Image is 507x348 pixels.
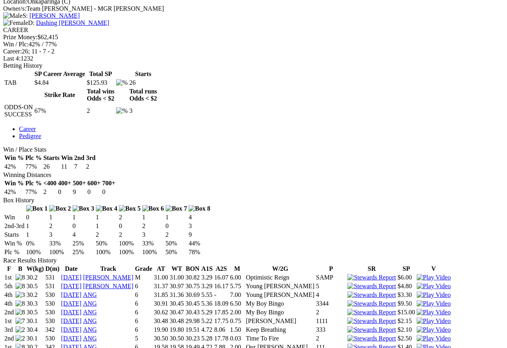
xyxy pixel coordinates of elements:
td: 531 [45,282,60,290]
td: 4 [188,213,211,221]
td: 1 [26,231,48,239]
td: M [135,274,153,281]
a: ANG [83,335,97,342]
img: Box 3 [72,205,94,212]
td: $2.50 [397,335,416,342]
td: 17.75 [214,317,229,325]
td: 2nd-3rd [4,222,25,230]
td: $4.80 [397,282,416,290]
img: 7 [15,318,25,325]
td: 530 [45,317,60,325]
div: 42% / 77% [3,41,504,48]
img: Play Video [417,291,451,299]
a: View replay [417,309,451,316]
img: Stewards Report [347,309,396,316]
th: A2S [214,265,229,273]
th: A1S [201,265,213,273]
th: W/2G [246,265,315,273]
td: 30.5 [26,282,44,290]
td: 530 [45,335,60,342]
img: Play Video [417,283,451,290]
td: 30.48 [169,317,184,325]
td: 1 [95,213,118,221]
th: AT [153,265,168,273]
a: Career [19,126,36,132]
td: 9 [72,188,86,196]
a: ANG [83,309,97,316]
td: 530 [45,300,60,308]
td: 30.23 [185,335,200,342]
td: 2 [316,335,347,342]
td: 333 [316,326,347,334]
th: 600+ [87,179,101,187]
div: Win / Place Stats [3,146,504,153]
img: 8 [15,300,25,307]
td: Starts [4,231,25,239]
th: 2nd [74,154,85,162]
td: 11 [61,163,73,171]
td: 19.51 [185,326,200,334]
td: 100% [26,248,48,256]
th: Plc % [25,179,42,187]
td: Time To Fire [246,335,315,342]
td: 100% [118,248,141,256]
td: 16.07 [214,274,229,281]
th: D(m) [45,265,60,273]
td: 17.85 [214,308,229,316]
td: 6 [135,282,153,290]
td: $6.00 [397,274,416,281]
td: 5 [135,335,153,342]
img: Box 5 [119,205,141,212]
td: 3.29 [201,274,213,281]
td: 2 [49,222,71,230]
td: 1st [4,274,14,281]
img: % [116,79,128,86]
td: 0 [72,222,95,230]
td: 30.82 [185,274,200,281]
a: ANG [83,300,97,307]
img: Play Video [417,309,451,316]
td: 18.09 [214,300,229,308]
td: 0.03 [230,335,245,342]
td: 30.2 [26,291,44,299]
th: 700+ [102,179,116,187]
span: Owner/s: [3,5,27,12]
td: TAB [4,79,33,87]
td: 1111 [316,317,347,325]
td: 25% [72,248,95,256]
div: CAREER [3,27,504,34]
td: 6 [135,291,153,299]
td: 33% [142,240,164,247]
td: $3.30 [397,291,416,299]
a: [DATE] [61,326,82,333]
td: 4 [316,291,347,299]
td: 30.43 [185,308,200,316]
th: Total wins Odds < $2 [86,87,115,103]
td: 6.50 [230,300,245,308]
td: 1 [72,213,95,221]
td: 2nd [4,335,14,342]
td: - [214,291,229,299]
div: Box History [3,197,504,204]
td: 33% [49,240,71,247]
td: My Boy Bingo [246,300,315,308]
div: 1232 [3,55,504,62]
td: 77% [25,163,42,171]
td: 8.06 [214,326,229,334]
td: 2 [316,308,347,316]
th: Starts [43,154,60,162]
span: Last 4: [3,55,21,62]
td: Optimistic Reign [246,274,315,281]
a: ANG [83,318,97,324]
th: B [15,265,25,273]
td: 26 [43,163,60,171]
th: Win [61,154,73,162]
td: $2.10 [397,326,416,334]
img: Play Video [417,335,451,342]
td: 100% [142,248,164,256]
th: Grade [135,265,153,273]
td: 2 [95,231,118,239]
img: Stewards Report [347,300,396,307]
td: 50% [165,248,188,256]
img: 2 [15,335,25,342]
